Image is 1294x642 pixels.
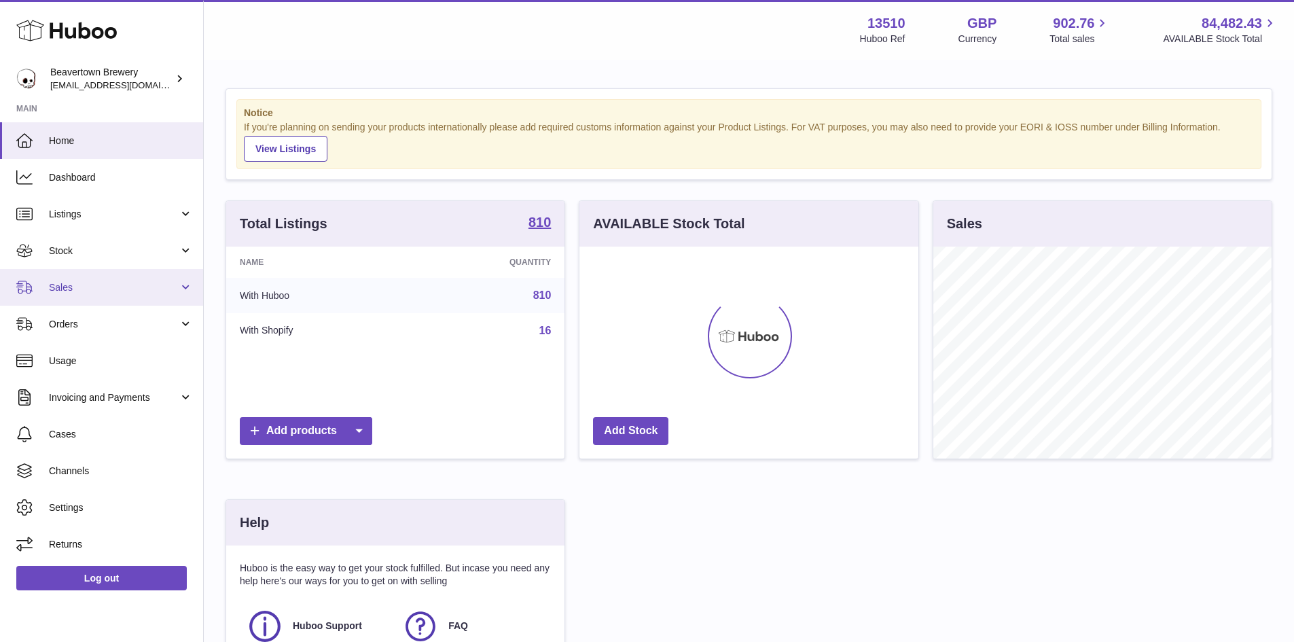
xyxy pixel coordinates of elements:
span: Usage [49,355,193,368]
h3: Sales [947,215,982,233]
strong: Notice [244,107,1254,120]
span: Huboo Support [293,620,362,632]
a: Add products [240,417,372,445]
h3: Total Listings [240,215,327,233]
span: Sales [49,281,179,294]
a: Log out [16,566,187,590]
span: 902.76 [1053,14,1094,33]
span: 84,482.43 [1202,14,1262,33]
a: 902.76 Total sales [1049,14,1110,46]
strong: GBP [967,14,996,33]
td: With Huboo [226,278,409,313]
th: Name [226,247,409,278]
span: Orders [49,318,179,331]
span: Stock [49,245,179,257]
div: If you're planning on sending your products internationally please add required customs informati... [244,121,1254,162]
span: Home [49,135,193,147]
span: AVAILABLE Stock Total [1163,33,1278,46]
td: With Shopify [226,313,409,349]
span: Listings [49,208,179,221]
a: 84,482.43 AVAILABLE Stock Total [1163,14,1278,46]
img: internalAdmin-13510@internal.huboo.com [16,69,37,89]
span: FAQ [448,620,468,632]
p: Huboo is the easy way to get your stock fulfilled. But incase you need any help here's our ways f... [240,562,551,588]
span: Channels [49,465,193,478]
strong: 810 [528,215,551,229]
a: 16 [539,325,552,336]
span: Dashboard [49,171,193,184]
div: Currency [958,33,997,46]
span: Total sales [1049,33,1110,46]
span: Returns [49,538,193,551]
a: Add Stock [593,417,668,445]
a: 810 [528,215,551,232]
a: View Listings [244,136,327,162]
th: Quantity [409,247,565,278]
a: 810 [533,289,552,301]
span: Cases [49,428,193,441]
h3: Help [240,514,269,532]
div: Beavertown Brewery [50,66,173,92]
strong: 13510 [867,14,905,33]
span: Settings [49,501,193,514]
span: [EMAIL_ADDRESS][DOMAIN_NAME] [50,79,200,90]
div: Huboo Ref [860,33,905,46]
span: Invoicing and Payments [49,391,179,404]
h3: AVAILABLE Stock Total [593,215,744,233]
